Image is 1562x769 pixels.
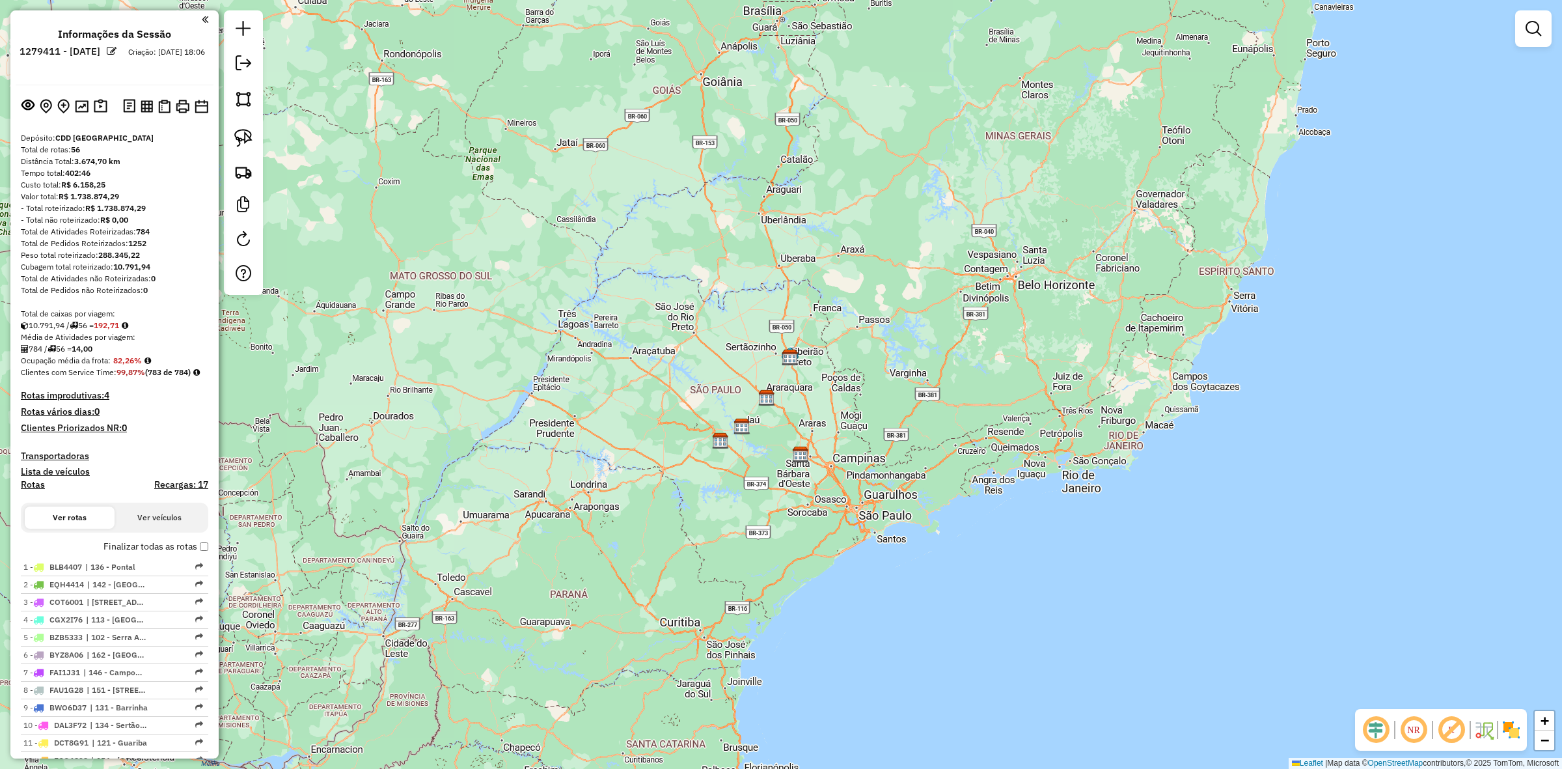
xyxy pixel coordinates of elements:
[83,667,143,678] span: 146 - Campos Elisios
[23,738,89,748] span: 11 -
[59,191,119,201] strong: R$ 1.738.874,29
[54,720,87,730] span: DAL3F72
[49,703,87,712] span: BWO6D37
[21,343,208,355] div: 784 / 56 =
[113,262,150,272] strong: 10.791,94
[23,580,84,589] span: 2 -
[103,540,208,553] label: Finalizar todas as rotas
[195,721,203,729] em: Rota exportada
[49,615,83,624] span: CGX2I76
[21,331,208,343] div: Média de Atividades por viagem:
[195,580,203,588] em: Rota exportada
[87,596,146,608] span: 115 - Jardim Botânico, 116 - Alto da Boa Vista
[49,650,83,660] span: BYZ8A06
[49,580,84,589] span: EQH4414
[21,261,208,273] div: Cubagem total roteirizado:
[104,389,109,401] strong: 4
[87,579,147,591] span: 142 - Jardinópolis
[21,156,208,167] div: Distância Total:
[21,367,116,377] span: Clientes com Service Time:
[1541,712,1549,729] span: +
[72,344,92,354] strong: 14,00
[792,446,809,463] img: CDD Piracicaba
[98,250,140,260] strong: 288.345,22
[21,203,208,214] div: - Total roteirizado:
[122,422,127,434] strong: 0
[229,158,258,186] a: Criar rota
[49,685,83,695] span: FAU1G28
[23,632,83,642] span: 5 -
[122,322,128,329] i: Meta Caixas/viagem: 295,40 Diferença: -102,69
[65,168,90,178] strong: 402:46
[21,132,208,144] div: Depósito:
[116,367,145,377] strong: 99,87%
[23,650,83,660] span: 6 -
[74,156,120,166] strong: 3.674,70 km
[138,97,156,115] button: Visualizar relatório de Roteirização
[151,273,156,283] strong: 0
[195,650,203,658] em: Rota exportada
[230,191,256,221] a: Criar modelo
[21,356,111,365] span: Ocupação média da frota:
[86,632,146,643] span: 102 - Serra Azul
[21,273,208,285] div: Total de Atividades não Roteirizadas:
[1289,758,1562,769] div: Map data © contributors,© 2025 TomTom, Microsoft
[1360,714,1391,746] span: Ocultar deslocamento
[90,720,150,731] span: 134 - Sertãozinho, 135 - Sertãozinho
[195,738,203,746] em: Rota exportada
[195,668,203,676] em: Rota exportada
[21,466,208,477] h4: Lista de veículos
[107,46,116,56] em: Alterar nome da sessão
[21,214,208,226] div: - Total não roteirizado:
[54,738,89,748] span: DCT8G91
[1473,720,1494,740] img: Fluxo de ruas
[21,451,208,462] h4: Transportadoras
[23,703,87,712] span: 9 -
[123,46,210,58] div: Criação: [DATE] 18:06
[23,685,83,695] span: 8 -
[21,423,208,434] h4: Clientes Priorizados NR:
[1501,720,1522,740] img: Exibir/Ocultar setores
[100,215,128,225] strong: R$ 0,00
[19,96,37,117] button: Exibir sessão original
[120,96,138,117] button: Logs desbloquear sessão
[21,249,208,261] div: Peso total roteirizado:
[23,755,88,765] span: 12 -
[49,667,80,677] span: FAI1J31
[195,598,203,606] em: Rota exportada
[202,12,208,27] a: Clique aqui para minimizar o painel
[115,507,204,529] button: Ver veículos
[86,614,146,626] span: 113 - Santa Genebra, 114 - Jardim Califórnia
[23,667,80,677] span: 7 -
[21,322,29,329] i: Cubagem total roteirizado
[758,389,775,406] img: CDD Araraquara
[1535,711,1554,731] a: Zoom in
[195,703,203,711] em: Rota exportada
[1398,714,1429,746] span: Ocultar NR
[154,479,208,490] h4: Recargas: 17
[49,562,82,572] span: BLB4407
[94,320,119,330] strong: 192,71
[23,615,83,624] span: 4 -
[21,345,29,353] i: Total de Atividades
[21,479,45,490] a: Rotas
[21,320,208,331] div: 10.791,94 / 56 =
[23,720,87,730] span: 10 -
[71,145,80,154] strong: 56
[234,129,253,147] img: Selecionar atividades - laço
[193,369,200,376] em: Rotas cross docking consideradas
[21,406,208,417] h4: Rotas vários dias:
[113,356,142,365] strong: 82,26%
[733,418,750,435] img: CDD Jau
[55,133,154,143] strong: CDD [GEOGRAPHIC_DATA]
[195,563,203,570] em: Rota exportada
[1436,714,1467,746] span: Exibir rótulo
[72,97,91,115] button: Otimizar todas as rotas
[87,649,146,661] span: 162 - Parque Ribeirão Preto
[145,367,191,377] strong: (783 de 784)
[37,96,55,117] button: Centralizar mapa no depósito ou ponto de apoio
[87,684,146,696] span: 151 - Jardim Arlindo Laguna, 153 - Jardim Orestes
[1541,732,1549,748] span: −
[143,285,148,295] strong: 0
